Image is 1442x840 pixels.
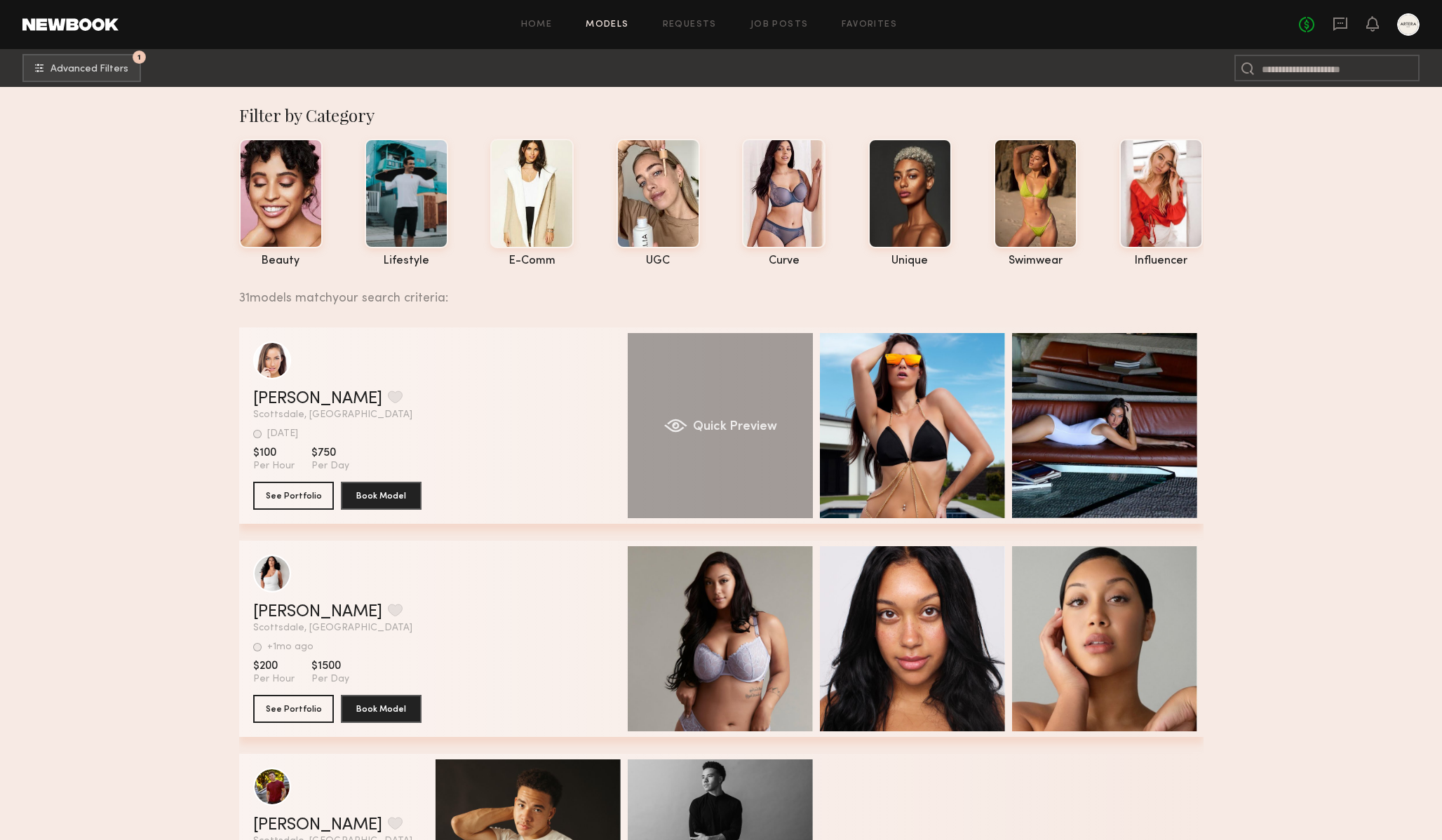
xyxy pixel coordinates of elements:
[253,673,295,686] span: Per Hour
[692,421,776,433] span: Quick Preview
[663,20,717,29] a: Requests
[341,482,422,510] button: Book Model
[267,642,314,652] div: +1mo ago
[521,20,553,29] a: Home
[1119,255,1203,267] div: influencer
[253,460,295,473] span: Per Hour
[50,65,128,74] span: Advanced Filters
[253,446,295,460] span: $100
[994,255,1077,267] div: swimwear
[253,659,295,673] span: $200
[239,104,1204,126] div: Filter by Category
[253,695,334,723] button: See Portfolio
[253,410,422,420] span: Scottsdale, [GEOGRAPHIC_DATA]
[311,460,349,473] span: Per Day
[253,391,382,407] a: [PERSON_NAME]
[239,276,1192,305] div: 31 models match your search criteria:
[490,255,574,267] div: e-comm
[253,817,382,834] a: [PERSON_NAME]
[253,604,382,621] a: [PERSON_NAME]
[365,255,448,267] div: lifestyle
[311,446,349,460] span: $750
[341,695,422,723] button: Book Model
[311,659,349,673] span: $1500
[253,623,422,633] span: Scottsdale, [GEOGRAPHIC_DATA]
[868,255,952,267] div: unique
[253,482,334,510] button: See Portfolio
[842,20,897,29] a: Favorites
[267,429,298,439] div: [DATE]
[742,255,826,267] div: curve
[311,673,349,686] span: Per Day
[616,255,700,267] div: UGC
[22,54,141,82] button: 1Advanced Filters
[239,255,323,267] div: beauty
[586,20,628,29] a: Models
[750,20,809,29] a: Job Posts
[137,54,141,60] span: 1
